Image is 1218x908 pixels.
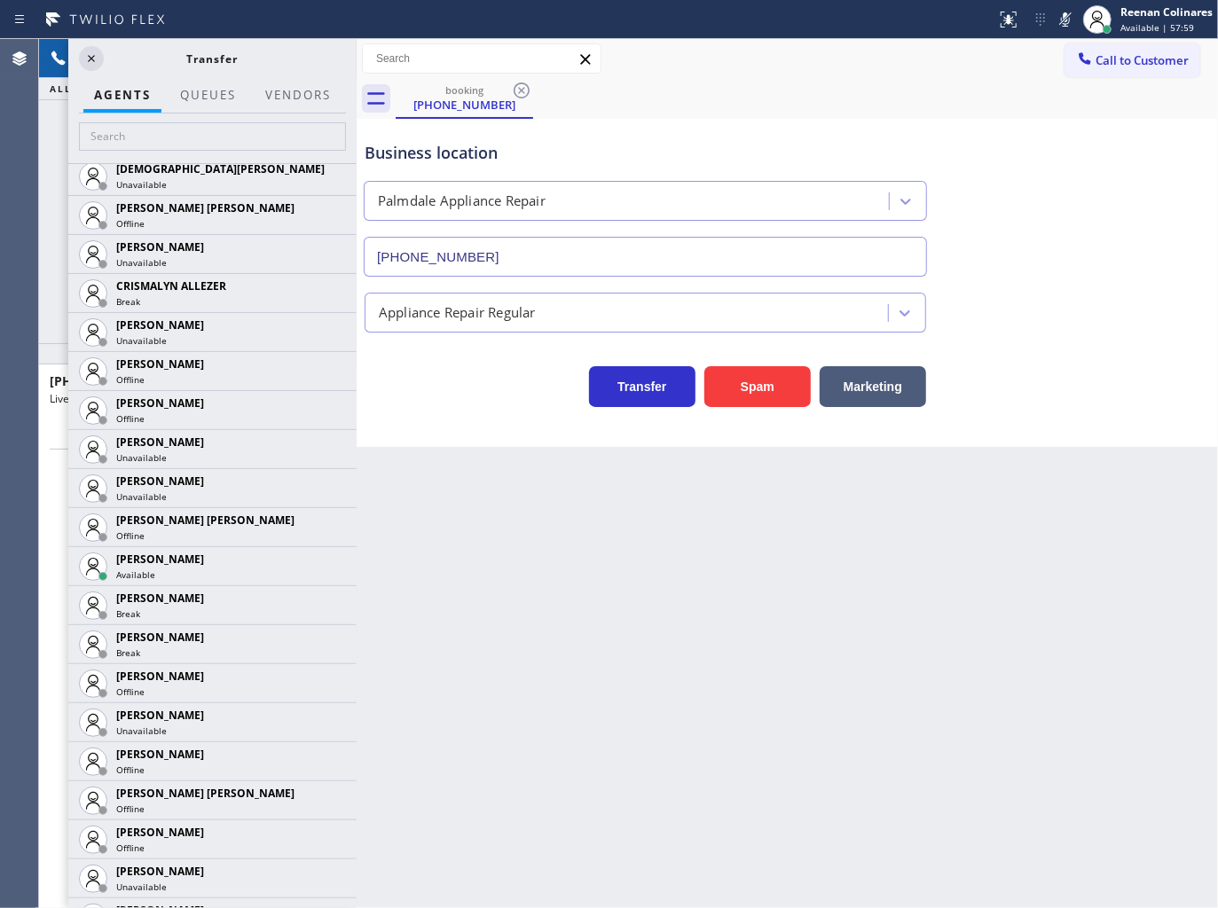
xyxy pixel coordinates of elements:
span: [PERSON_NAME] [116,474,204,489]
button: QUEUES [169,78,247,113]
span: QUEUES [180,87,236,103]
span: Unavailable [116,256,167,269]
span: [DEMOGRAPHIC_DATA][PERSON_NAME] [116,161,325,176]
span: Offline [116,529,145,542]
span: Offline [116,802,145,815]
button: ALL TASKS [39,78,149,99]
div: [PHONE_NUMBER] [397,97,531,113]
span: Offline [116,841,145,854]
span: [PERSON_NAME] [116,708,204,723]
button: AGENTS [83,78,161,113]
span: Break [116,607,140,620]
span: [PERSON_NAME] [116,356,204,372]
span: Break [116,295,140,308]
span: [PERSON_NAME] [PERSON_NAME] [116,786,295,801]
span: Available | 57:59 [1120,21,1194,34]
span: Unavailable [116,451,167,464]
button: Spam [704,366,811,407]
span: [PERSON_NAME] [116,825,204,840]
button: Marketing [820,366,926,407]
div: Reenan Colinares [1120,4,1213,20]
span: [PERSON_NAME] [116,630,204,645]
input: Phone Number [364,237,927,277]
span: Unavailable [116,178,167,191]
span: Transfer [187,51,239,67]
div: booking [397,83,531,97]
span: [PERSON_NAME] [116,239,204,254]
span: [PERSON_NAME] [116,864,204,879]
div: Business location [365,141,926,165]
span: [PERSON_NAME] [116,395,204,411]
span: Offline [116,685,145,698]
span: Unavailable [116,490,167,503]
input: Search [79,122,346,151]
span: Offline [116,217,145,230]
div: Palmdale Appliance Repair [378,192,546,212]
span: Unavailable [116,724,167,737]
div: Appliance Repair Regular [379,302,536,323]
input: Search [363,44,601,73]
span: Offline [116,373,145,386]
span: [PERSON_NAME] [PERSON_NAME] [116,513,295,528]
span: AGENTS [94,87,151,103]
span: Offline [116,412,145,425]
span: Break [116,646,140,659]
span: [PERSON_NAME] [116,317,204,333]
button: Transfer [589,366,695,407]
span: [PERSON_NAME] [116,552,204,567]
span: Available [116,568,155,581]
span: [PERSON_NAME] [116,669,204,684]
span: Call to Customer [1096,52,1189,68]
span: [PERSON_NAME] [116,434,204,450]
button: Vendors [255,78,342,113]
span: Live | 00:30 [50,391,108,406]
span: [PERSON_NAME] [PERSON_NAME] [116,200,295,215]
span: Unavailable [116,881,167,893]
span: Unavailable [116,334,167,347]
span: CRISMALYN ALLEZER [116,278,226,294]
span: [PHONE_NUMBER] [50,372,162,389]
span: Offline [116,763,145,776]
span: [PERSON_NAME] [116,591,204,606]
div: (661) 886-3744 [397,79,531,117]
button: Mute [1053,7,1078,32]
span: ALL TASKS [50,82,114,95]
span: [PERSON_NAME] [116,747,204,762]
button: Call to Customer [1065,43,1200,77]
